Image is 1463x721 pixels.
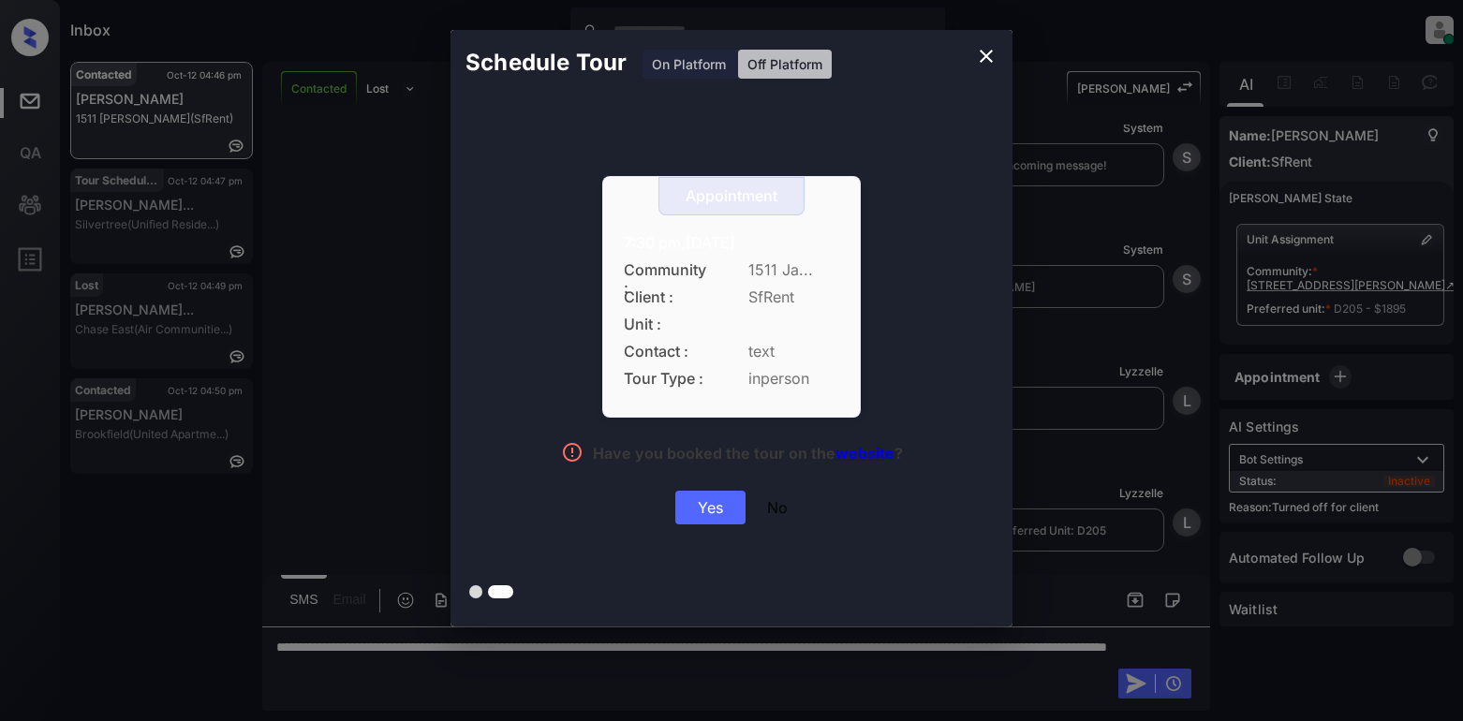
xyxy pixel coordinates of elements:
[593,444,903,467] div: Have you booked the tour on the ?
[835,444,894,463] a: website
[624,261,708,279] span: Community :
[968,37,1005,75] button: close
[748,370,839,388] span: inperson
[675,491,746,524] div: Yes
[767,498,788,517] div: No
[624,234,839,252] div: 7:30 pm,[DATE]
[451,30,642,96] h2: Schedule Tour
[624,343,708,360] span: Contact :
[748,288,839,306] span: SfRent
[748,261,839,279] span: 1511 Ja...
[624,288,708,306] span: Client :
[624,370,708,388] span: Tour Type :
[624,316,708,333] span: Unit :
[748,343,839,360] span: text
[659,187,804,205] div: Appointment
